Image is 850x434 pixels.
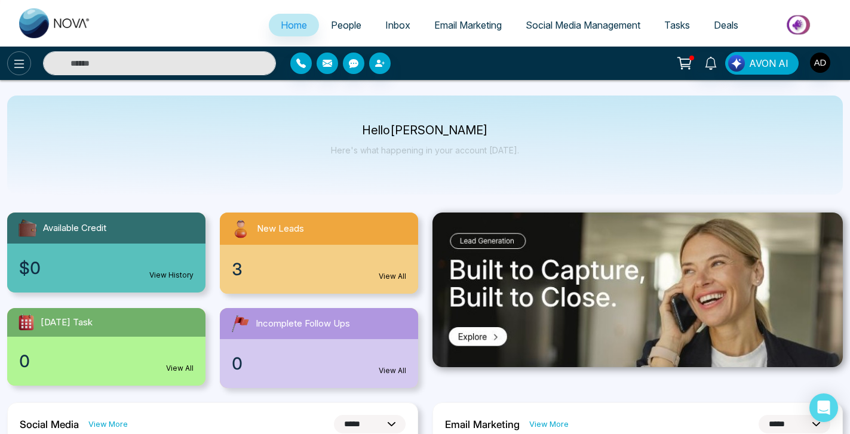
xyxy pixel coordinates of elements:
a: Email Marketing [422,14,514,36]
img: Nova CRM Logo [19,8,91,38]
img: Market-place.gif [756,11,843,38]
p: Here's what happening in your account [DATE]. [331,145,519,155]
p: Hello [PERSON_NAME] [331,125,519,136]
span: 3 [232,257,243,282]
span: Available Credit [43,221,106,235]
img: todayTask.svg [17,313,36,332]
span: Incomplete Follow Ups [256,317,350,331]
span: People [331,19,361,31]
span: Social Media Management [526,19,640,31]
img: . [432,213,843,367]
h2: Social Media [20,418,79,430]
div: Open Intercom Messenger [809,393,838,422]
a: Social Media Management [514,14,652,36]
img: newLeads.svg [229,217,252,240]
span: Home [281,19,307,31]
span: Inbox [385,19,410,31]
a: People [319,14,373,36]
a: View History [149,270,194,281]
a: Deals [702,14,750,36]
img: followUps.svg [229,313,251,334]
img: availableCredit.svg [17,217,38,239]
span: [DATE] Task [41,316,93,330]
h2: Email Marketing [445,418,520,430]
a: View All [379,365,406,376]
span: Tasks [664,19,690,31]
a: View More [529,418,569,430]
span: $0 [19,256,41,281]
span: Deals [714,19,738,31]
a: Tasks [652,14,702,36]
span: New Leads [257,222,304,236]
a: View More [88,418,128,430]
img: Lead Flow [728,55,745,72]
img: User Avatar [810,53,830,73]
a: New Leads3View All [213,213,425,294]
a: Inbox [373,14,422,36]
a: Home [269,14,319,36]
a: View All [166,363,194,374]
span: Email Marketing [434,19,502,31]
a: View All [379,271,406,282]
a: Incomplete Follow Ups0View All [213,308,425,388]
span: AVON AI [749,56,788,70]
button: AVON AI [725,52,799,75]
span: 0 [232,351,243,376]
span: 0 [19,349,30,374]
